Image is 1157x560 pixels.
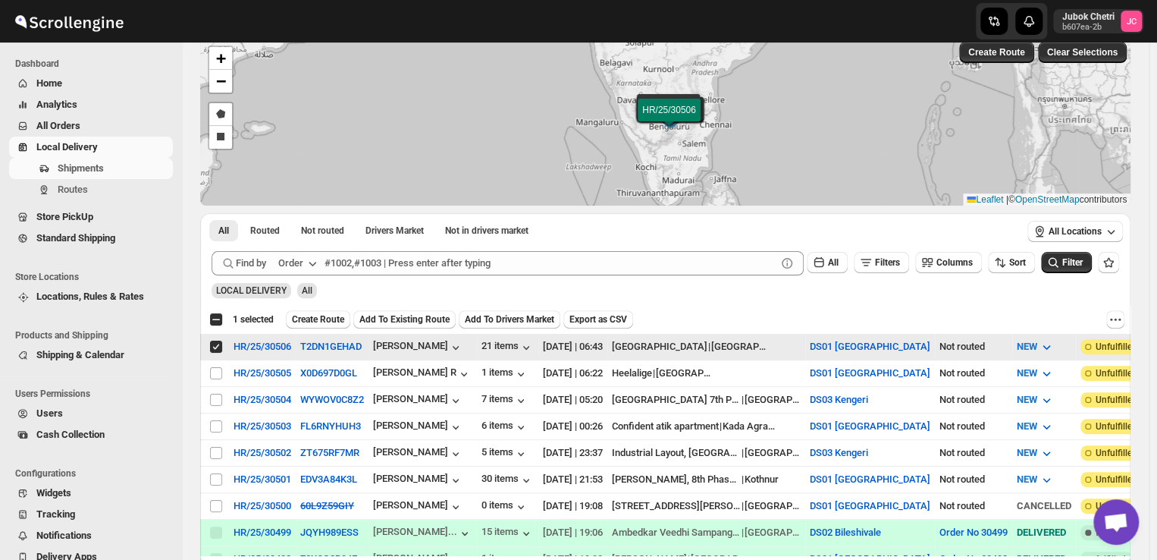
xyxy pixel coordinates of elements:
[1009,257,1026,268] span: Sort
[36,429,105,440] span: Cash Collection
[465,313,554,326] span: Add To Drivers Market
[1093,499,1139,545] div: Open chat
[1017,473,1037,485] span: NEW
[1017,499,1071,514] div: CANCELLED
[36,232,115,244] span: Standard Shipping
[1062,11,1115,23] p: Jubok Chetri
[9,94,173,115] button: Analytics
[9,424,173,445] button: Cash Collection
[1038,42,1127,63] button: Clear Selections
[481,526,534,541] button: 15 items
[612,472,801,487] div: |
[481,393,528,408] button: 7 items
[1017,447,1037,458] span: NEW
[234,367,291,379] button: HR/25/30505
[1106,310,1124,329] button: More actions
[373,473,463,488] button: [PERSON_NAME]
[988,252,1035,273] button: Sort
[373,340,463,355] div: [PERSON_NAME]
[325,251,776,275] input: #1002,#1003 | Press enter after typing
[612,445,741,461] div: Industrial Layout, [GEOGRAPHIC_DATA]
[658,109,681,125] img: Marker
[234,500,291,511] button: HR/25/30500
[15,467,174,480] span: Configurations
[723,419,779,434] div: Kada Agrahara [PERSON_NAME][GEOGRAPHIC_DATA]
[563,310,633,329] button: Export as CSV
[300,527,359,538] button: JQYH989ESS
[939,366,1008,381] div: Not routed
[373,393,463,408] button: [PERSON_NAME]
[234,394,291,405] button: HR/25/30504
[1096,341,1137,353] span: Unfulfilled
[1008,467,1063,492] button: NEW
[939,499,1008,514] div: Not routed
[915,252,982,273] button: Columns
[543,525,603,540] div: [DATE] | 19:06
[1121,11,1142,32] span: Jubok Chetri
[543,445,603,461] div: [DATE] | 23:37
[481,499,528,514] div: 0 items
[373,526,472,541] button: [PERSON_NAME]...
[543,366,603,381] div: [DATE] | 06:22
[216,49,226,68] span: +
[36,291,144,302] span: Locations, Rules & Rates
[810,500,930,511] button: DS01 [GEOGRAPHIC_DATA]
[612,339,707,354] div: [GEOGRAPHIC_DATA]
[209,70,232,93] a: Zoom out
[9,158,173,179] button: Shipments
[657,112,680,128] img: Marker
[278,256,303,271] div: Order
[373,446,463,461] div: [PERSON_NAME]
[234,447,291,458] button: HR/25/30502
[234,473,291,485] div: HR/25/30501
[373,367,472,382] button: [PERSON_NAME] R
[1008,441,1063,465] button: NEW
[356,220,433,241] button: Claimable
[36,211,93,222] span: Store PickUp
[300,394,364,405] button: WYWOV0C8Z2
[234,341,291,352] button: HR/25/30506
[241,220,289,241] button: Routed
[939,445,1008,461] div: Not routed
[481,340,534,355] div: 21 items
[658,111,681,127] img: Marker
[968,46,1025,58] span: Create Route
[939,419,1008,434] div: Not routed
[828,257,839,268] span: All
[810,394,868,405] button: DS03 Kengeri
[286,310,350,329] button: Create Route
[481,367,528,382] div: 1 items
[1127,17,1137,27] text: JC
[543,419,603,434] div: [DATE] | 00:26
[58,184,88,195] span: Routes
[854,252,909,273] button: Filters
[36,508,75,520] span: Tracking
[543,472,603,487] div: [DATE] | 21:53
[612,366,652,381] div: Heelalige
[209,220,238,241] button: All
[745,445,801,461] div: [GEOGRAPHIC_DATA]
[1049,225,1102,238] span: All Locations
[1096,447,1137,459] span: Unfulfilled
[612,499,741,514] div: [STREET_ADDRESS][PERSON_NAME]
[939,527,1008,538] button: Order No 30499
[209,126,232,149] a: Draw a rectangle
[807,252,848,273] button: All
[543,392,603,407] div: [DATE] | 05:20
[810,527,881,538] button: DS02 Bileshivale
[711,339,767,354] div: [GEOGRAPHIC_DATA]
[216,285,287,296] span: LOCAL DELIVERY
[481,420,528,435] button: 6 items
[745,472,779,487] div: Kothnur
[1006,194,1008,205] span: |
[300,341,362,352] button: T2DN1GEHAD
[15,271,174,283] span: Store Locations
[658,110,681,127] img: Marker
[612,445,801,461] div: |
[657,110,680,127] img: Marker
[1017,341,1037,352] span: NEW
